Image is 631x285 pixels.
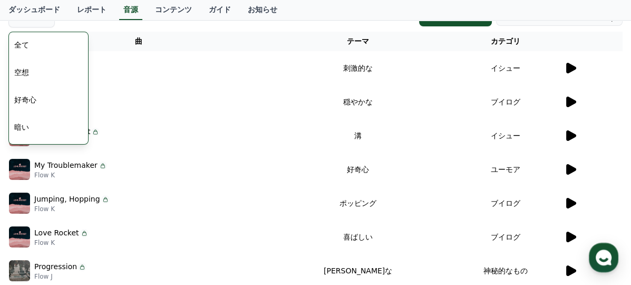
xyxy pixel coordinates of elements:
button: 好奇心 [10,88,41,111]
span: Messages [88,214,119,222]
td: ブイログ [448,220,564,254]
td: ユーモア [448,153,564,186]
td: 刺激的な [269,51,448,85]
a: Settings [136,197,202,224]
a: Home [3,197,70,224]
p: Progression [34,261,77,272]
img: music [9,226,30,248]
th: テーマ [269,32,448,51]
p: My Troublemaker [34,160,98,171]
p: Flow K [34,239,89,247]
td: 穏やかな [269,85,448,119]
p: Flow K [34,171,107,179]
td: ブイログ [448,85,564,119]
button: 全て [10,33,33,56]
span: Settings [156,213,182,222]
p: Love Rocket [34,227,79,239]
button: 暗い [10,116,33,139]
a: Messages [70,197,136,224]
td: イシュー [448,51,564,85]
th: 曲 [8,32,269,51]
td: 喜ばしい [269,220,448,254]
img: music [9,260,30,281]
td: イシュー [448,119,564,153]
td: ブイログ [448,186,564,220]
th: カテゴリ [448,32,564,51]
p: Flow K [34,205,110,213]
td: ポッピング [269,186,448,220]
p: Jumping, Hopping [34,194,100,205]
span: Home [27,213,45,222]
p: Flow J [34,272,86,281]
img: music [9,193,30,214]
button: 空想 [10,61,33,84]
img: music [9,159,30,180]
td: 好奇心 [269,153,448,186]
td: 溝 [269,119,448,153]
